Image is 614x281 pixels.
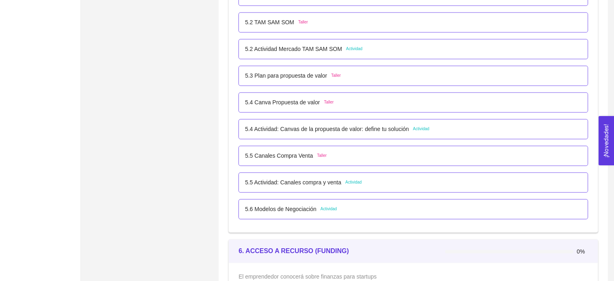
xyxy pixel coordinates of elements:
[245,18,294,27] p: 5.2 TAM SAM SOM
[245,178,341,187] p: 5.5 Actividad: Canales compra y venta
[577,249,588,254] span: 0%
[345,179,362,186] span: Actividad
[298,19,308,25] span: Taller
[346,46,363,52] span: Actividad
[245,205,316,213] p: 5.6 Modelos de Negociación
[413,126,430,132] span: Actividad
[245,98,320,107] p: 5.4 Canva Propuesta de valor
[245,151,313,160] p: 5.5 Canales Compra Venta
[238,247,349,254] strong: 6. ACCESO A RECURSO (FUNDING)
[599,116,614,165] button: Open Feedback Widget
[321,206,337,212] span: Actividad
[245,44,342,53] p: 5.2 Actividad Mercado TAM SAM SOM
[245,71,327,80] p: 5.3 Plan para propuesta de valor
[324,99,333,106] span: Taller
[317,152,327,159] span: Taller
[238,273,377,280] span: El emprendedor conocerá sobre finanzas para startups
[331,72,341,79] span: Taller
[245,125,409,133] p: 5.4 Actividad: Canvas de la propuesta de valor: define tu solución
